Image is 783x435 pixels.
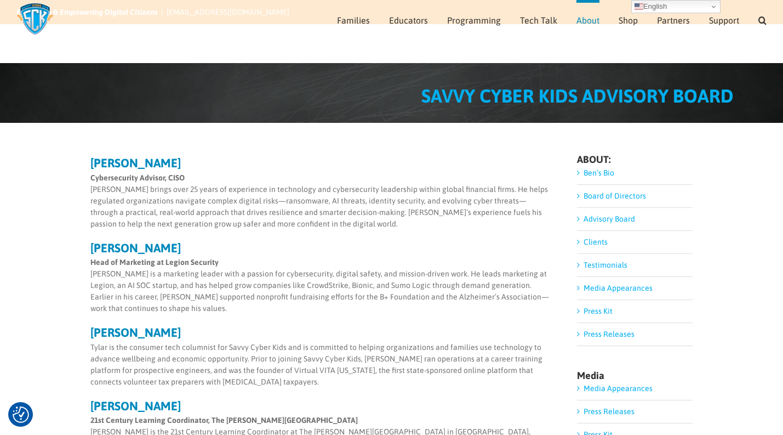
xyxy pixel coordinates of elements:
img: en [635,2,643,11]
span: Shop [619,16,638,25]
strong: Cybersecurity Advisor, CISO [90,173,185,182]
a: Ben’s Bio [584,168,614,177]
span: About [576,16,599,25]
a: Testimonials [584,261,627,269]
a: Press Releases [584,330,635,338]
span: Partners [657,16,690,25]
a: Clients [584,238,608,246]
strong: Head of Marketing at Legion Security [90,258,219,267]
button: Consent Preferences [13,406,29,423]
img: Savvy Cyber Kids Logo [16,3,54,35]
span: Educators [389,16,428,25]
strong: [PERSON_NAME] [90,241,181,255]
h4: ABOUT: [577,155,693,165]
p: Tylar is the consumer tech columnist for Savvy Cyber Kids and is committed to helping organizatio... [90,342,553,388]
span: Families [337,16,370,25]
a: Board of Directors [584,191,646,200]
p: [PERSON_NAME] is a marketing leader with a passion for cybersecurity, digital safety, and mission... [90,257,553,314]
strong: [PERSON_NAME] [90,399,181,413]
span: SAVVY CYBER KIDS ADVISORY BOARD [421,85,734,106]
a: Media Appearances [584,284,653,292]
span: Tech Talk [520,16,557,25]
a: Advisory Board [584,214,635,223]
strong: [PERSON_NAME] [90,325,181,340]
a: Press Kit [584,307,613,315]
p: [PERSON_NAME] brings over 25 years of experience in technology and cybersecurity leadership withi... [90,172,553,230]
span: Support [709,16,739,25]
strong: 21st Century Learning Coordinator, The [PERSON_NAME][GEOGRAPHIC_DATA] [90,416,358,425]
h4: Media [577,371,693,381]
a: Press Releases [584,407,635,416]
span: Programming [447,16,501,25]
img: Revisit consent button [13,406,29,423]
a: Media Appearances [584,384,653,393]
strong: [PERSON_NAME] [90,156,181,170]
